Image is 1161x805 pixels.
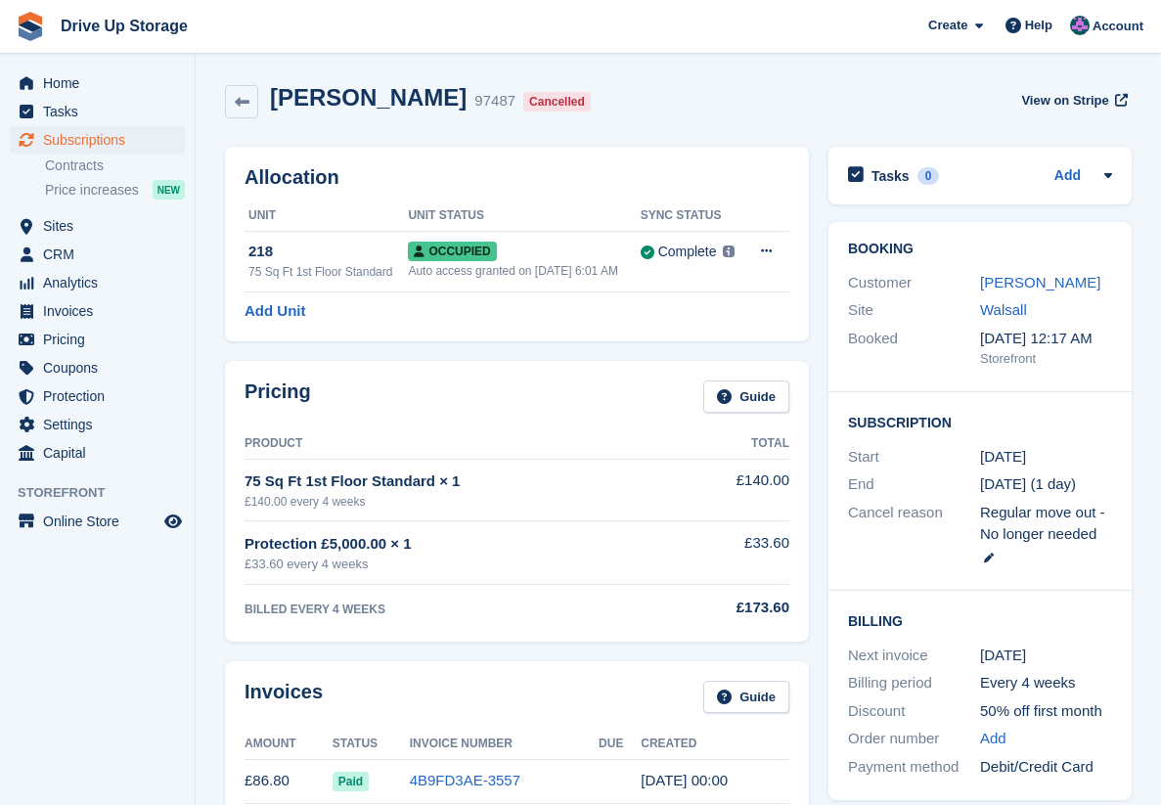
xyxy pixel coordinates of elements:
div: Storefront [980,349,1112,369]
a: View on Stripe [1013,84,1132,116]
div: Protection £5,000.00 × 1 [245,533,682,556]
div: NEW [153,180,185,200]
a: menu [10,439,185,467]
th: Sync Status [641,201,744,232]
div: Site [848,299,980,322]
div: Every 4 weeks [980,672,1112,694]
span: Capital [43,439,160,467]
span: Protection [43,382,160,410]
a: Contracts [45,157,185,175]
div: End [848,473,980,496]
span: Settings [43,411,160,438]
div: £173.60 [682,597,789,619]
time: 2025-07-27 23:00:00 UTC [980,446,1026,469]
div: Order number [848,728,980,750]
img: Andy [1070,16,1090,35]
a: menu [10,269,185,296]
div: BILLED EVERY 4 WEEKS [245,601,682,618]
a: Preview store [161,510,185,533]
div: £33.60 every 4 weeks [245,555,682,574]
span: Create [928,16,967,35]
a: menu [10,411,185,438]
a: menu [10,326,185,353]
a: [PERSON_NAME] [980,274,1100,291]
h2: Allocation [245,166,789,189]
td: £86.80 [245,759,333,803]
th: Status [333,729,410,760]
h2: Billing [848,610,1112,630]
th: Total [682,428,789,460]
a: Add [1054,165,1081,188]
span: Sites [43,212,160,240]
h2: Subscription [848,412,1112,431]
a: menu [10,69,185,97]
div: [DATE] 12:17 AM [980,328,1112,350]
div: Billing period [848,672,980,694]
div: Cancelled [523,92,591,112]
img: stora-icon-8386f47178a22dfd0bd8f6a31ec36ba5ce8667c1dd55bd0f319d3a0aa187defe.svg [16,12,45,41]
span: View on Stripe [1021,91,1108,111]
div: Cancel reason [848,502,980,568]
span: Invoices [43,297,160,325]
a: menu [10,241,185,268]
td: £33.60 [682,521,789,585]
span: Tasks [43,98,160,125]
h2: [PERSON_NAME] [270,84,467,111]
span: Price increases [45,181,139,200]
a: menu [10,354,185,381]
a: Drive Up Storage [53,10,196,42]
th: Product [245,428,682,460]
div: Start [848,446,980,469]
div: [DATE] [980,645,1112,667]
th: Amount [245,729,333,760]
div: 75 Sq Ft 1st Floor Standard × 1 [245,470,682,493]
a: Guide [703,681,789,713]
a: Guide [703,380,789,413]
a: menu [10,297,185,325]
th: Unit [245,201,408,232]
img: icon-info-grey-7440780725fd019a000dd9b08b2336e03edf1995a4989e88bcd33f0948082b44.svg [723,246,735,257]
span: Storefront [18,483,195,503]
span: Account [1093,17,1143,36]
span: Analytics [43,269,160,296]
div: 50% off first month [980,700,1112,723]
span: Paid [333,772,369,791]
a: menu [10,382,185,410]
span: CRM [43,241,160,268]
th: Unit Status [408,201,640,232]
th: Created [641,729,789,760]
div: 75 Sq Ft 1st Floor Standard [248,263,408,281]
a: Add Unit [245,300,305,323]
a: menu [10,98,185,125]
span: Subscriptions [43,126,160,154]
span: Regular move out - No longer needed [980,504,1105,543]
a: menu [10,126,185,154]
h2: Tasks [871,167,910,185]
span: Occupied [408,242,496,261]
th: Due [599,729,641,760]
div: 0 [917,167,940,185]
a: Price increases NEW [45,179,185,201]
div: 97487 [474,90,515,112]
td: £140.00 [682,459,789,520]
div: 218 [248,241,408,263]
time: 2025-07-27 23:00:35 UTC [641,772,728,788]
span: Home [43,69,160,97]
span: Help [1025,16,1052,35]
div: Customer [848,272,980,294]
h2: Pricing [245,380,311,413]
a: Walsall [980,301,1027,318]
div: Payment method [848,756,980,779]
span: Coupons [43,354,160,381]
div: Complete [658,242,717,262]
span: Pricing [43,326,160,353]
a: menu [10,508,185,535]
span: [DATE] (1 day) [980,475,1076,492]
div: Auto access granted on [DATE] 6:01 AM [408,262,640,280]
a: 4B9FD3AE-3557 [410,772,520,788]
span: Online Store [43,508,160,535]
div: Next invoice [848,645,980,667]
a: menu [10,212,185,240]
a: Add [980,728,1006,750]
th: Invoice Number [410,729,599,760]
